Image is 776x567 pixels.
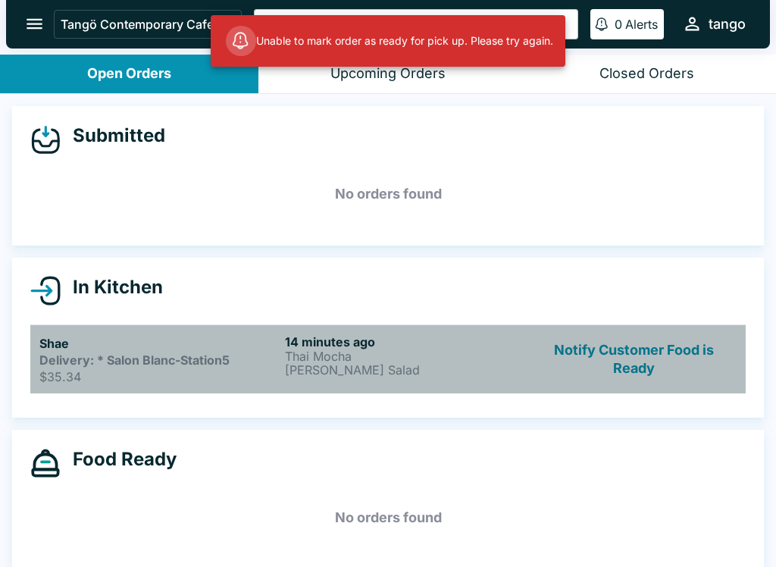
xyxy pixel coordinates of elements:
[30,167,746,221] h5: No orders found
[30,324,746,393] a: ShaeDelivery: * Salon Blanc-Station5$35.3414 minutes agoThai Mocha[PERSON_NAME] SaladNotify Custo...
[87,65,171,83] div: Open Orders
[61,124,165,147] h4: Submitted
[30,490,746,545] h5: No orders found
[39,352,230,368] strong: Delivery: * Salon Blanc-Station5
[625,17,658,32] p: Alerts
[285,363,524,377] p: [PERSON_NAME] Salad
[54,10,242,39] button: Tangö Contemporary Cafe
[285,349,524,363] p: Thai Mocha
[15,5,54,43] button: open drawer
[330,65,446,83] div: Upcoming Orders
[39,334,279,352] h5: Shae
[61,17,214,32] p: Tangö Contemporary Cafe
[531,334,737,384] button: Notify Customer Food is Ready
[285,334,524,349] h6: 14 minutes ago
[61,276,163,299] h4: In Kitchen
[61,448,177,471] h4: Food Ready
[226,20,553,62] div: Unable to mark order as ready for pick up. Please try again.
[676,8,752,40] button: tango
[599,65,694,83] div: Closed Orders
[615,17,622,32] p: 0
[709,15,746,33] div: tango
[39,369,279,384] p: $35.34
